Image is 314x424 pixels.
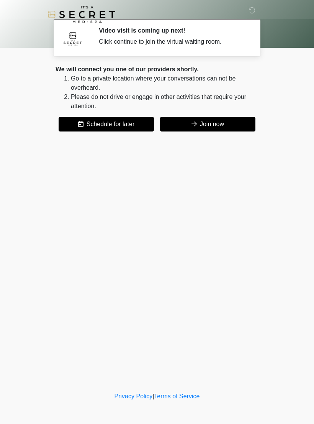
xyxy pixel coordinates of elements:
button: Join now [160,117,255,131]
a: | [152,393,154,399]
img: Agent Avatar [61,27,84,50]
div: We will connect you one of our providers shortly. [56,65,258,74]
li: Please do not drive or engage in other activities that require your attention. [71,92,258,111]
button: Schedule for later [59,117,154,131]
a: Privacy Policy [114,393,153,399]
h2: Video visit is coming up next! [99,27,247,34]
li: Go to a private location where your conversations can not be overheard. [71,74,258,92]
a: Terms of Service [154,393,200,399]
div: Click continue to join the virtual waiting room. [99,37,247,46]
img: It's A Secret Med Spa Logo [48,6,115,23]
